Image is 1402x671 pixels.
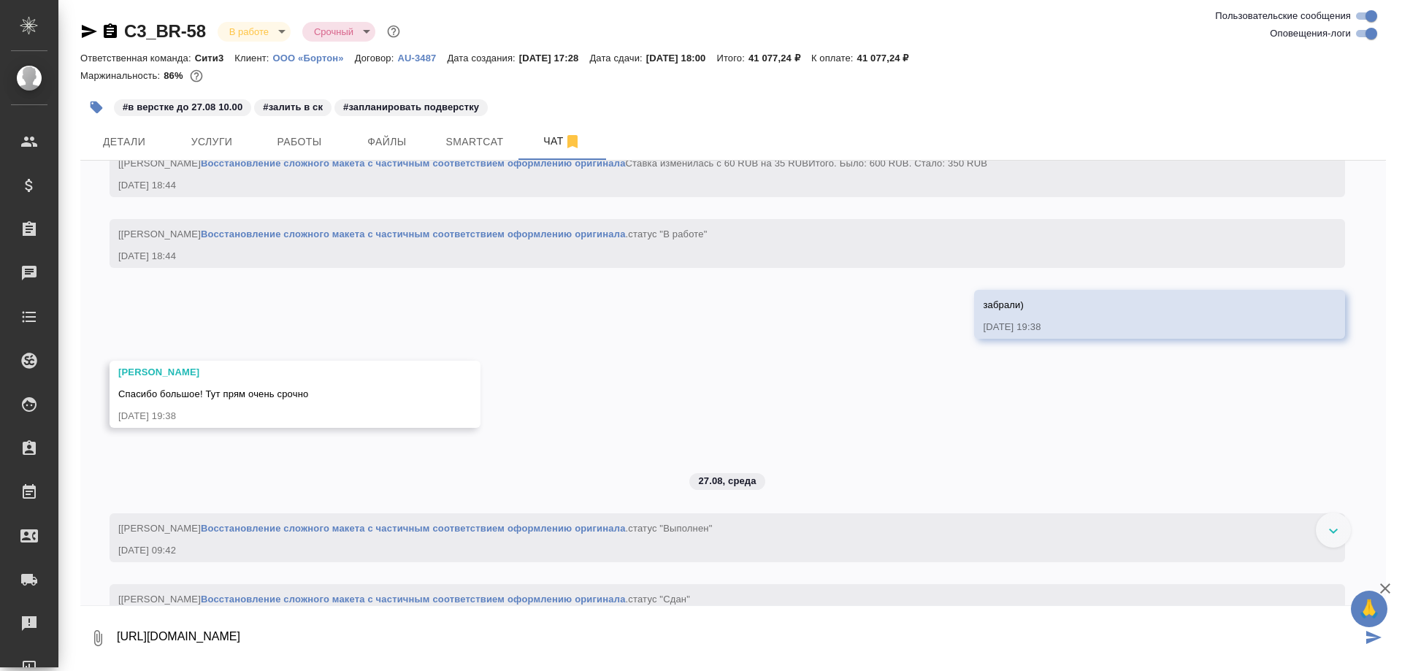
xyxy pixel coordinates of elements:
button: Скопировать ссылку [101,23,119,40]
button: 4955.52 RUB; [187,66,206,85]
p: ООО «Бортон» [273,53,355,64]
svg: Отписаться [564,133,581,150]
p: [DATE] 17:28 [519,53,590,64]
div: [DATE] 18:44 [118,178,1294,193]
p: Маржинальность: [80,70,164,81]
a: ООО «Бортон» [273,51,355,64]
div: [DATE] 09:42 [118,543,1294,558]
button: В работе [225,26,273,38]
span: [[PERSON_NAME] . [118,594,690,605]
span: Чат [527,132,597,150]
p: К оплате: [811,53,857,64]
div: [DATE] 18:44 [118,249,1294,264]
p: #в верстке до 27.08 10.00 [123,100,242,115]
span: Детали [89,133,159,151]
p: 86% [164,70,186,81]
div: В работе [218,22,291,42]
span: Итого. Было: 600 RUB. Стало: 350 RUB [808,158,987,169]
span: [[PERSON_NAME] . [118,229,707,239]
span: забрали) [983,299,1024,310]
p: #запланировать подверстку [343,100,479,115]
p: Дата сдачи: [589,53,646,64]
span: статус "В работе" [628,229,707,239]
div: [PERSON_NAME] [118,365,429,380]
p: AU-3487 [397,53,447,64]
button: Добавить тэг [80,91,112,123]
span: Спасибо большое! Тут прям очень срочно [118,388,308,399]
p: Клиент: [234,53,272,64]
p: Итого: [716,53,748,64]
p: Дата создания: [447,53,518,64]
p: Сити3 [195,53,235,64]
div: [DATE] 19:38 [983,320,1294,334]
button: Срочный [310,26,358,38]
span: залить в ск [253,100,333,112]
button: Скопировать ссылку для ЯМессенджера [80,23,98,40]
span: Работы [264,133,334,151]
a: AU-3487 [397,51,447,64]
span: статус "Выполнен" [628,523,712,534]
button: 🙏 [1351,591,1387,627]
span: Пользовательские сообщения [1215,9,1351,23]
a: Восстановление сложного макета с частичным соответствием оформлению оригинала [201,158,626,169]
p: #залить в ск [263,100,323,115]
span: [[PERSON_NAME] Ставка изменилась с 60 RUB на 35 RUB [118,158,987,169]
p: 27.08, среда [698,474,756,488]
span: Smartcat [440,133,510,151]
span: в верстке до 27.08 10.00 [112,100,253,112]
p: [DATE] 18:00 [646,53,717,64]
span: Оповещения-логи [1270,26,1351,41]
a: Восстановление сложного макета с частичным соответствием оформлению оригинала [201,523,626,534]
span: запланировать подверстку [333,100,489,112]
button: Доп статусы указывают на важность/срочность заказа [384,22,403,41]
div: [DATE] 19:38 [118,409,429,423]
span: статус "Сдан" [628,594,690,605]
span: Файлы [352,133,422,151]
a: C3_BR-58 [124,21,206,41]
a: Восстановление сложного макета с частичным соответствием оформлению оригинала [201,229,626,239]
a: Восстановление сложного макета с частичным соответствием оформлению оригинала [201,594,626,605]
span: [[PERSON_NAME] . [118,523,712,534]
p: Ответственная команда: [80,53,195,64]
span: 🙏 [1357,594,1382,624]
span: Услуги [177,133,247,151]
p: 41 077,24 ₽ [748,53,811,64]
p: 41 077,24 ₽ [857,53,920,64]
div: В работе [302,22,375,42]
p: Договор: [355,53,398,64]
